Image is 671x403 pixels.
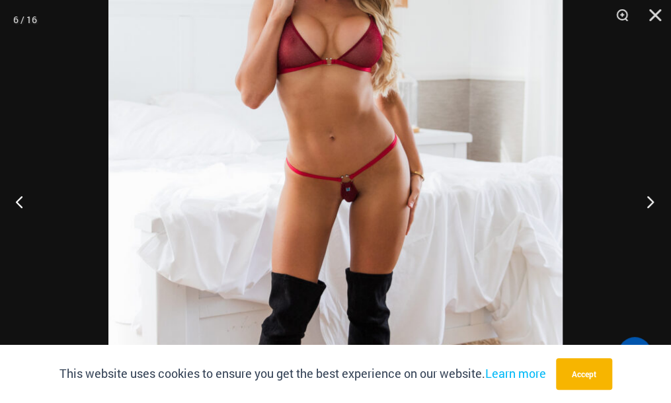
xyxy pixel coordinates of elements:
[621,168,671,235] button: Next
[59,364,546,384] p: This website uses cookies to ensure you get the best experience on our website.
[13,10,37,30] div: 6 / 16
[556,358,612,390] button: Accept
[485,365,546,381] a: Learn more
